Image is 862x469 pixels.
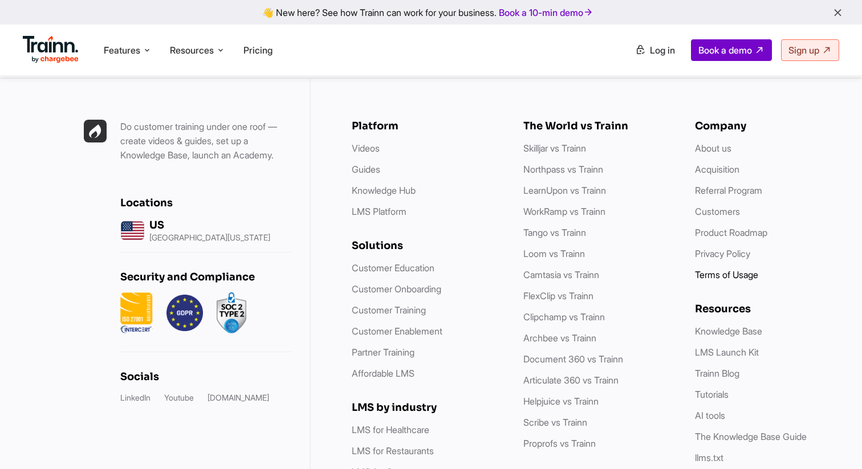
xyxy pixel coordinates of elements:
a: Customer Onboarding [352,283,441,295]
a: Customers [695,206,740,217]
a: Customer Training [352,304,426,316]
a: Product Roadmap [695,227,767,238]
img: Trainn | everything under one roof [84,120,107,142]
a: Customer Enablement [352,325,442,337]
img: GDPR.png [166,292,203,333]
a: Privacy Policy [695,248,750,259]
a: Youtube [164,392,194,403]
a: Partner Training [352,346,414,358]
a: Guides [352,164,380,175]
a: Knowledge Base [695,325,762,337]
a: Clipchamp vs Trainn [523,311,605,323]
a: Customer Education [352,262,434,274]
span: Book a demo [698,44,752,56]
div: Resources [695,303,844,315]
div: US [149,219,270,231]
a: Log in [628,40,682,60]
span: Resources [170,44,214,56]
div: Company [695,120,844,132]
div: LMS by industry [352,401,501,414]
a: Tutorials [695,389,729,400]
a: Trainn Blog [695,368,739,379]
a: Sign up [781,39,839,61]
a: AI tools [695,410,725,421]
img: Trainn Logo [23,36,79,63]
img: soc2 [217,292,246,333]
a: The Knowledge Base Guide [695,431,807,442]
a: Videos [352,142,380,154]
a: Terms of Usage [695,269,758,280]
p: Do customer training under one roof — create videos & guides, set up a Knowledge Base, launch an ... [120,120,291,162]
a: Book a 10-min demo [497,5,596,21]
a: [DOMAIN_NAME] [208,392,269,403]
a: LearnUpon vs Trainn [523,185,606,196]
span: Log in [650,44,675,56]
a: Referral Program [695,185,762,196]
span: Features [104,44,140,56]
p: [GEOGRAPHIC_DATA][US_STATE] [149,234,270,242]
div: Solutions [352,239,501,252]
a: Document 360 vs Trainn [523,353,623,365]
img: ISO [120,292,153,333]
a: Articulate 360 vs Trainn [523,374,619,386]
a: Archbee vs Trainn [523,332,596,344]
div: Platform [352,120,501,132]
a: Skilljar vs Trainn [523,142,586,154]
a: llms.txt [695,452,723,463]
a: LinkedIn [120,392,151,403]
a: Loom vs Trainn [523,248,585,259]
span: Sign up [788,44,819,56]
a: Helpjuice vs Trainn [523,395,599,407]
a: Tango vs Trainn [523,227,586,238]
a: Camtasia vs Trainn [523,269,599,280]
a: LMS for Healthcare [352,424,429,435]
a: Affordable LMS [352,368,414,379]
a: Scribe vs Trainn [523,417,587,428]
a: WorkRamp vs Trainn [523,206,605,217]
a: FlexClip vs Trainn [523,290,593,301]
a: LMS for Restaurants [352,445,434,456]
div: Security and Compliance [120,271,291,283]
a: LMS Platform [352,206,406,217]
a: Northpass vs Trainn [523,164,603,175]
a: Book a demo [691,39,772,61]
a: Acquisition [695,164,739,175]
div: Socials [120,370,291,383]
div: Locations [120,197,291,209]
a: Knowledge Hub [352,185,416,196]
a: LMS Launch Kit [695,346,759,358]
a: Proprofs vs Trainn [523,438,596,449]
img: us headquarters [120,218,145,243]
iframe: Chat Widget [805,414,862,469]
div: 👋 New here? See how Trainn can work for your business. [7,7,855,18]
div: The World vs Trainn [523,120,672,132]
a: Pricing [243,44,273,56]
a: About us [695,142,731,154]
